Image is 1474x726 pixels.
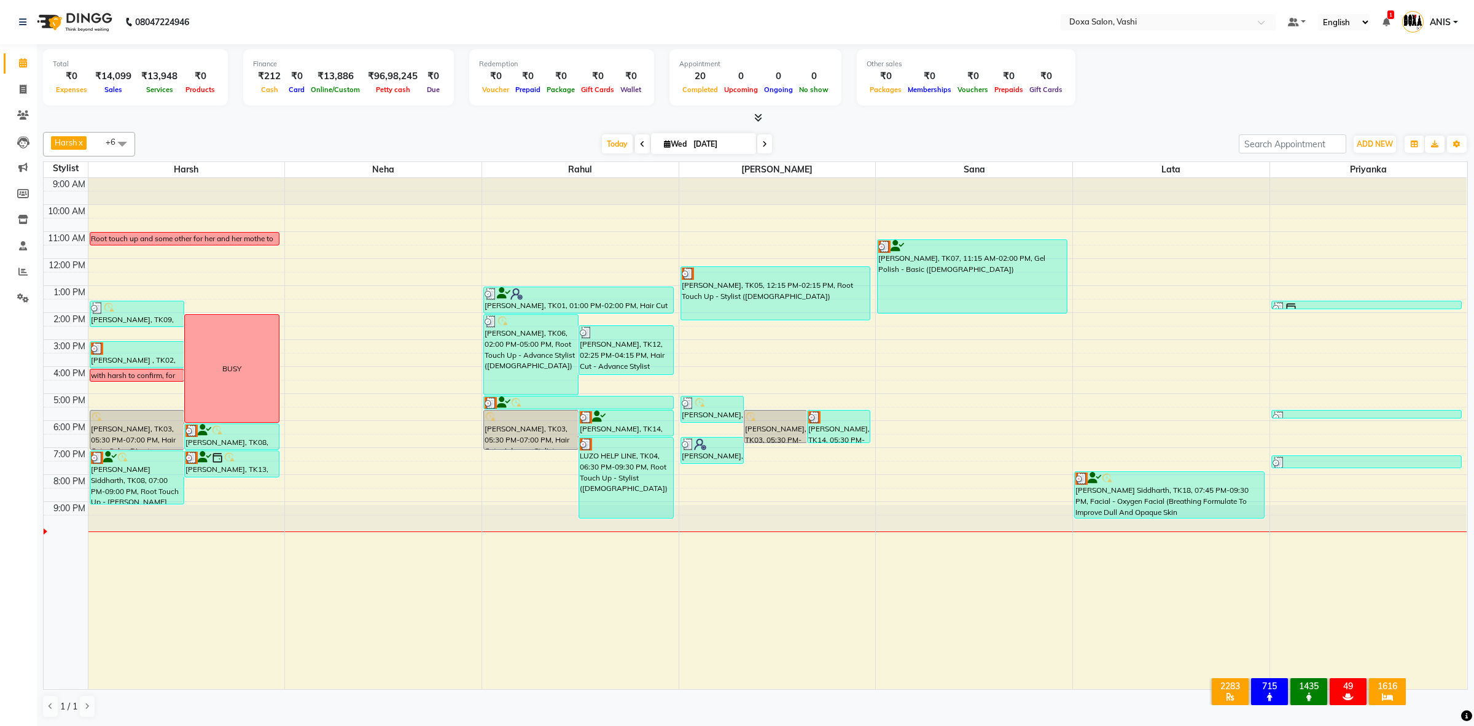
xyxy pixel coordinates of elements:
[617,85,644,94] span: Wallet
[1382,17,1390,28] a: 1
[51,475,88,488] div: 8:00 PM
[424,85,443,94] span: Due
[1214,681,1246,692] div: 2283
[1371,681,1403,692] div: 1616
[721,69,761,83] div: 0
[44,162,88,175] div: Stylist
[51,394,88,407] div: 5:00 PM
[876,162,1072,177] span: Sana
[101,85,125,94] span: Sales
[679,162,876,177] span: [PERSON_NAME]
[90,342,184,368] div: [PERSON_NAME] , TK02, 03:00 PM-04:00 PM, Hair Cut - Salon Director ([DEMOGRAPHIC_DATA])
[602,134,633,153] span: Today
[45,232,88,245] div: 11:00 AM
[808,411,870,442] div: [PERSON_NAME], TK14, 05:30 PM-06:45 PM, Hair Cut - Stylist ([DEMOGRAPHIC_DATA]) starting
[88,162,285,177] span: Harsh
[51,313,88,326] div: 2:00 PM
[1272,456,1461,468] div: [PERSON_NAME], TK17, 07:10 PM-07:40 PM, Threading - Eyebrow ([DEMOGRAPHIC_DATA]) (₹90),Threading ...
[579,411,673,436] div: [PERSON_NAME], TK14, 05:30 PM-06:30 PM, Deep Conditioning Treatments For Hair - Inner Spa ([DEMOG...
[690,135,751,153] input: 2025-09-03
[182,69,218,83] div: ₹0
[53,59,218,69] div: Total
[878,240,1067,313] div: [PERSON_NAME], TK07, 11:15 AM-02:00 PM, Gel Polish - Basic ([DEMOGRAPHIC_DATA])
[53,85,90,94] span: Expenses
[182,85,218,94] span: Products
[1293,681,1325,692] div: 1435
[51,340,88,353] div: 3:00 PM
[479,69,512,83] div: ₹0
[51,286,88,299] div: 1:00 PM
[617,69,644,83] div: ₹0
[1402,11,1424,33] img: ANIS
[50,178,88,191] div: 9:00 AM
[867,69,905,83] div: ₹0
[1354,136,1396,153] button: ADD NEW
[222,363,241,374] div: BUSY
[991,69,1026,83] div: ₹0
[1026,85,1066,94] span: Gift Cards
[90,411,184,449] div: [PERSON_NAME], TK03, 05:30 PM-07:00 PM, Hair Cut - Salon Director ([DEMOGRAPHIC_DATA])
[721,85,761,94] span: Upcoming
[579,438,673,518] div: LUZO HELP LINE, TK04, 06:30 PM-09:30 PM, Root Touch Up - Stylist ([DEMOGRAPHIC_DATA])
[136,69,182,83] div: ₹13,948
[479,85,512,94] span: Voucher
[681,267,870,320] div: [PERSON_NAME], TK05, 12:15 PM-02:15 PM, Root Touch Up - Stylist ([DEMOGRAPHIC_DATA])
[373,85,413,94] span: Petty cash
[51,367,88,380] div: 4:00 PM
[55,137,77,147] span: Harsh
[423,69,444,83] div: ₹0
[991,85,1026,94] span: Prepaids
[867,85,905,94] span: Packages
[512,85,544,94] span: Prepaid
[579,326,673,374] div: [PERSON_NAME], TK12, 02:25 PM-04:15 PM, Hair Cut - Advance Stylist ([DEMOGRAPHIC_DATA]) (₹1400),S...
[135,5,189,39] b: 08047224946
[1387,10,1394,19] span: 1
[1357,139,1393,149] span: ADD NEW
[484,315,578,395] div: [PERSON_NAME], TK06, 02:00 PM-05:00 PM, Root Touch Up - Advance Stylist ([DEMOGRAPHIC_DATA])
[51,502,88,515] div: 9:00 PM
[954,69,991,83] div: ₹0
[286,85,308,94] span: Card
[1430,16,1451,29] span: ANIS
[308,69,363,83] div: ₹13,886
[681,396,743,422] div: [PERSON_NAME], TK06, 05:00 PM-06:00 PM, Toning - Stylist (Medium) ([DEMOGRAPHIC_DATA]) (₹1980)
[679,59,832,69] div: Appointment
[867,59,1066,69] div: Other sales
[761,69,796,83] div: 0
[905,85,954,94] span: Memberships
[1332,681,1364,692] div: 49
[1026,69,1066,83] div: ₹0
[578,85,617,94] span: Gift Cards
[661,139,690,149] span: Wed
[308,85,363,94] span: Online/Custom
[185,424,279,449] div: [PERSON_NAME], TK08, 06:00 PM-07:00 PM, Hair Cut - Salon Director ([DEMOGRAPHIC_DATA])
[286,69,308,83] div: ₹0
[484,396,673,409] div: Shikar Upaday, TK11, 05:00 PM-05:30 PM, Shave - Express [PERSON_NAME] ([DEMOGRAPHIC_DATA])
[679,85,721,94] span: Completed
[679,69,721,83] div: 20
[484,287,673,313] div: [PERSON_NAME], TK01, 01:00 PM-02:00 PM, Hair Cut - Advance Stylist ([DEMOGRAPHIC_DATA])
[544,85,578,94] span: Package
[51,448,88,461] div: 7:00 PM
[796,85,832,94] span: No show
[681,438,743,463] div: [PERSON_NAME], TK16, 06:30 PM-07:30 PM, Blow Dry - Stylist ([DEMOGRAPHIC_DATA])
[91,348,184,403] div: [PERSON_NAME] Called on [DATE] Appointment with harsh to confirm, for her, Son & Daughter Mobile ...
[185,451,279,477] div: [PERSON_NAME], TK13, 07:00 PM-08:00 PM, Hair Cut - Salon Director ([DEMOGRAPHIC_DATA])
[45,205,88,218] div: 10:00 AM
[90,451,184,504] div: [PERSON_NAME] Siddharth, TK08, 07:00 PM-09:00 PM, Root Touch Up - [PERSON_NAME] Color ([DEMOGRAPH...
[77,137,83,147] a: x
[53,69,90,83] div: ₹0
[1075,472,1264,518] div: [PERSON_NAME] Siddharth, TK18, 07:45 PM-09:30 PM, Facial - Oxygen Facial (Breathing Formulate To ...
[905,69,954,83] div: ₹0
[90,301,184,326] div: [PERSON_NAME], TK09, 01:30 PM-02:30 PM, Hair Cut - Salon Director ([DEMOGRAPHIC_DATA])
[253,59,444,69] div: Finance
[90,69,136,83] div: ₹14,099
[482,162,679,177] span: Rahul
[578,69,617,83] div: ₹0
[46,259,88,272] div: 12:00 PM
[363,69,423,83] div: ₹96,98,245
[512,69,544,83] div: ₹0
[484,411,578,449] div: [PERSON_NAME], TK03, 05:30 PM-07:00 PM, Hair Cut - Advance Stylist ([DEMOGRAPHIC_DATA])
[479,59,644,69] div: Redemption
[258,85,281,94] span: Cash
